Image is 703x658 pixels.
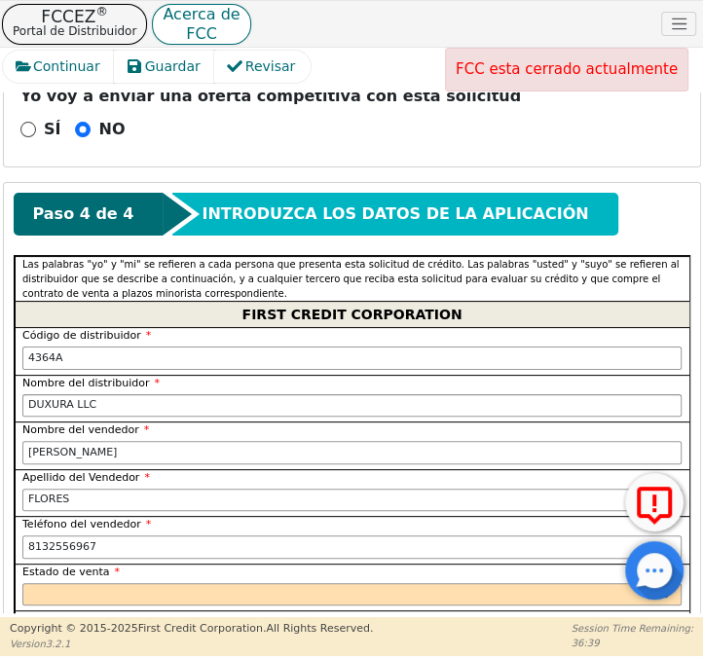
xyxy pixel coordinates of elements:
p: FCC [163,29,240,39]
p: NO [98,118,125,141]
button: Acerca deFCC [152,4,250,45]
span: Teléfono del vendedor [22,518,151,530]
p: Version 3.2.1 [10,637,373,651]
span: Nombre del vendedor [22,423,149,436]
div: Las palabras "yo" y "mi" se refieren a cada persona que presenta esta solicitud de crédito. Las p... [15,256,689,301]
button: FCCEZ®Portal de Distribuidor [2,4,147,45]
span: Estado de venta [22,566,120,578]
span: FCC esta cerrado actualmente [456,60,678,78]
span: Guardar [145,56,201,77]
p: Yo voy a enviar una oferta competitiva con esta solicitud [20,85,683,108]
p: SÍ [44,118,60,141]
input: 303-867-5309 x104 [22,535,682,559]
p: Copyright © 2015- 2025 First Credit Corporation. [10,621,373,638]
span: Continuar [33,56,100,77]
p: Portal de Distribuidor [13,23,136,39]
sup: ® [95,4,108,18]
span: Código de distribuidor [22,329,151,342]
button: Revisar [214,51,311,83]
span: Paso 4 de 4 [33,202,134,226]
span: INTRODUZCA LOS DATOS DE LA APLICACIÓN [202,202,588,226]
span: Fecha de venta [22,612,115,625]
button: Reportar Error a FCC [625,473,684,531]
span: Apellido del Vendedor [22,471,150,484]
p: Session Time Remaining: [572,621,693,636]
p: 36:39 [572,636,693,650]
span: Revisar [245,56,296,77]
button: Continuar [3,51,116,83]
p: FCCEZ [13,10,136,23]
p: Acerca de [163,10,240,19]
span: Nombre del distribuidor [22,377,160,389]
span: All Rights Reserved. [266,622,373,635]
span: FIRST CREDIT CORPORATION [242,302,462,327]
button: Toggle navigation [661,12,696,37]
button: Guardar [114,51,215,83]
